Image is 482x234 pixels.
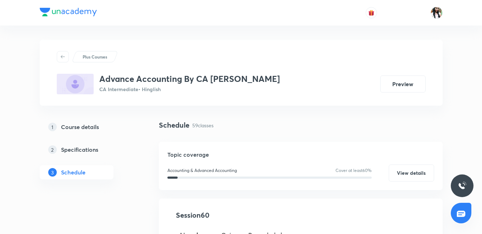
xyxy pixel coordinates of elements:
[40,8,97,16] img: Company Logo
[167,150,434,159] h5: Topic coverage
[48,123,57,131] p: 1
[57,74,94,94] img: 4A2D831C-6908-4B30-A1C2-8D8B0D1ED58D_plus.png
[176,210,305,221] h4: Session 60
[61,145,98,154] h5: Specifications
[167,167,237,174] p: Accounting & Advanced Accounting
[61,168,85,177] h5: Schedule
[99,85,280,93] p: CA Intermediate • Hinglish
[368,10,375,16] img: avatar
[40,120,136,134] a: 1Course details
[380,76,426,93] button: Preview
[159,120,189,130] h4: Schedule
[336,167,372,174] p: Cover at least 60 %
[99,74,280,84] h3: Advance Accounting By CA [PERSON_NAME]
[366,7,377,18] button: avatar
[40,143,136,157] a: 2Specifications
[389,165,434,182] button: View details
[458,182,466,190] img: ttu
[192,122,214,129] p: 59 classes
[48,145,57,154] p: 2
[48,168,57,177] p: 3
[431,7,443,19] img: Bismita Dutta
[83,54,107,60] p: Plus Courses
[40,8,97,18] a: Company Logo
[61,123,99,131] h5: Course details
